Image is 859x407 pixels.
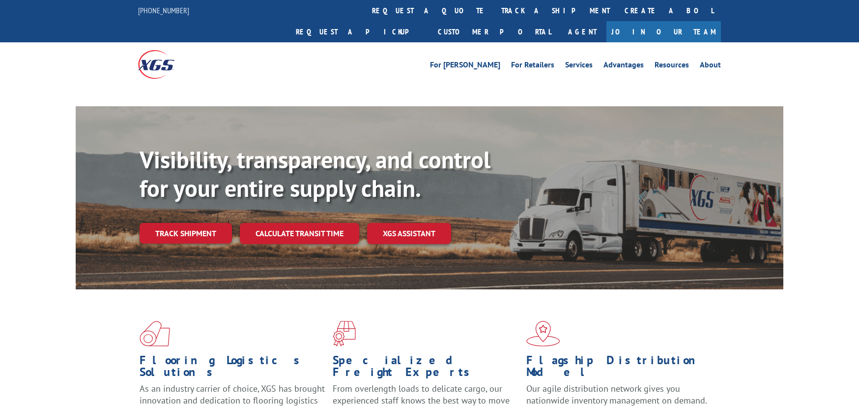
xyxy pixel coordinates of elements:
[240,223,359,244] a: Calculate transit time
[558,21,606,42] a: Agent
[526,321,560,346] img: xgs-icon-flagship-distribution-model-red
[140,354,325,383] h1: Flooring Logistics Solutions
[526,383,707,406] span: Our agile distribution network gives you nationwide inventory management on demand.
[288,21,430,42] a: Request a pickup
[430,21,558,42] a: Customer Portal
[511,61,554,72] a: For Retailers
[603,61,644,72] a: Advantages
[430,61,500,72] a: For [PERSON_NAME]
[333,321,356,346] img: xgs-icon-focused-on-flooring-red
[333,354,518,383] h1: Specialized Freight Experts
[140,223,232,244] a: Track shipment
[526,354,712,383] h1: Flagship Distribution Model
[655,61,689,72] a: Resources
[700,61,721,72] a: About
[367,223,451,244] a: XGS ASSISTANT
[138,5,189,15] a: [PHONE_NUMBER]
[140,144,490,203] b: Visibility, transparency, and control for your entire supply chain.
[606,21,721,42] a: Join Our Team
[565,61,593,72] a: Services
[140,321,170,346] img: xgs-icon-total-supply-chain-intelligence-red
